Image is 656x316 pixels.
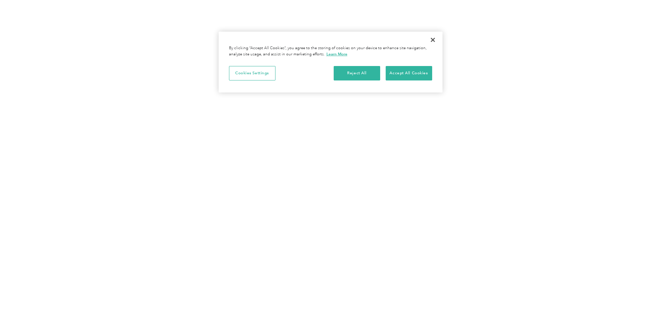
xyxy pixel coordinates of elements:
[219,32,442,92] div: Privacy
[386,66,432,80] button: Accept All Cookies
[425,32,440,47] button: Close
[229,66,275,80] button: Cookies Settings
[229,45,432,57] div: By clicking “Accept All Cookies”, you agree to the storing of cookies on your device to enhance s...
[219,32,442,92] div: Cookie banner
[334,66,380,80] button: Reject All
[326,52,347,56] a: More information about your privacy, opens in a new tab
